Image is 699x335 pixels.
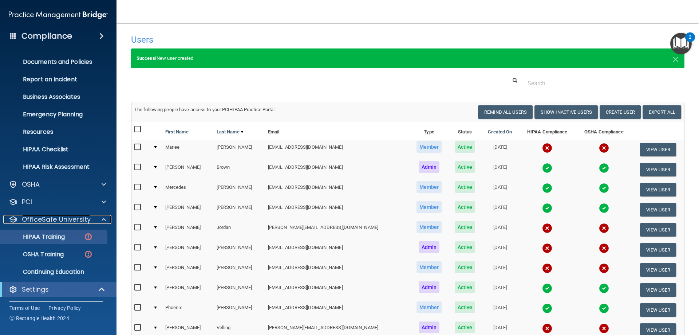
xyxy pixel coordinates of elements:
p: Documents and Policies [5,58,104,66]
span: Active [455,322,475,333]
span: Active [455,161,475,173]
span: Member [416,261,442,273]
p: HIPAA Training [5,233,65,241]
p: Emergency Planning [5,111,104,118]
img: tick.e7d51cea.svg [599,163,609,173]
td: [EMAIL_ADDRESS][DOMAIN_NAME] [265,140,410,160]
img: cross.ca9f0e7f.svg [599,243,609,253]
a: Last Name [217,128,244,136]
td: [DATE] [481,260,518,280]
img: cross.ca9f0e7f.svg [599,143,609,153]
img: cross.ca9f0e7f.svg [542,243,552,253]
img: cross.ca9f0e7f.svg [542,263,552,273]
p: HIPAA Checklist [5,146,104,153]
strong: Success! [137,55,157,61]
img: tick.e7d51cea.svg [542,163,552,173]
span: Admin [419,322,440,333]
div: 2 [689,37,691,47]
img: tick.e7d51cea.svg [542,183,552,193]
a: Settings [9,285,106,294]
button: Close [672,54,679,63]
td: [PERSON_NAME] [162,280,214,300]
td: [EMAIL_ADDRESS][DOMAIN_NAME] [265,280,410,300]
td: [PERSON_NAME] [214,260,265,280]
a: PCI [9,198,106,206]
button: View User [640,203,676,217]
td: [PERSON_NAME] [214,180,265,200]
img: cross.ca9f0e7f.svg [599,223,609,233]
td: [PERSON_NAME] [214,140,265,160]
td: [DATE] [481,140,518,160]
td: [EMAIL_ADDRESS][DOMAIN_NAME] [265,240,410,260]
span: Active [455,301,475,313]
img: PMB logo [9,8,108,22]
span: Active [455,201,475,213]
td: [DATE] [481,240,518,260]
span: Ⓒ Rectangle Health 2024 [9,315,69,322]
div: New user created. [131,48,684,68]
td: [EMAIL_ADDRESS][DOMAIN_NAME] [265,260,410,280]
img: tick.e7d51cea.svg [542,303,552,313]
td: [DATE] [481,280,518,300]
td: [EMAIL_ADDRESS][DOMAIN_NAME] [265,300,410,320]
a: Created On [488,128,512,136]
span: The following people have access to your PCIHIPAA Practice Portal [134,107,275,112]
span: Member [416,141,442,153]
td: [PERSON_NAME] [214,280,265,300]
span: Admin [419,281,440,293]
img: danger-circle.6113f641.png [84,250,93,259]
span: Active [455,141,475,153]
td: [DATE] [481,160,518,180]
p: PCI [22,198,32,206]
th: HIPAA Compliance [518,122,576,140]
p: Business Associates [5,93,104,101]
td: [PERSON_NAME] [214,300,265,320]
td: [PERSON_NAME] [214,240,265,260]
span: Admin [419,161,440,173]
p: OSHA Training [5,251,64,258]
td: Marlee [162,140,214,160]
span: × [672,51,679,66]
span: Active [455,181,475,193]
td: [PERSON_NAME] [162,220,214,240]
button: View User [640,303,676,317]
p: Settings [22,285,49,294]
p: OSHA [22,180,40,189]
a: Export All [643,105,681,119]
img: tick.e7d51cea.svg [599,183,609,193]
td: [EMAIL_ADDRESS][DOMAIN_NAME] [265,200,410,220]
a: Privacy Policy [48,304,81,312]
button: View User [640,243,676,257]
span: Member [416,301,442,313]
p: HIPAA Risk Assessment [5,163,104,171]
button: Open Resource Center, 2 new notifications [670,33,692,54]
td: [DATE] [481,220,518,240]
a: Terms of Use [9,304,40,312]
td: [DATE] [481,300,518,320]
td: Brown [214,160,265,180]
td: Mercedes [162,180,214,200]
button: View User [640,263,676,277]
td: Phoenix [162,300,214,320]
td: [PERSON_NAME] [162,260,214,280]
img: tick.e7d51cea.svg [599,303,609,313]
td: [PERSON_NAME] [162,160,214,180]
img: tick.e7d51cea.svg [599,283,609,293]
th: OSHA Compliance [576,122,632,140]
img: tick.e7d51cea.svg [542,203,552,213]
button: View User [640,163,676,176]
p: Continuing Education [5,268,104,276]
th: Type [410,122,449,140]
p: Resources [5,128,104,136]
span: Admin [419,241,440,253]
button: View User [640,143,676,156]
img: cross.ca9f0e7f.svg [599,263,609,273]
td: [PERSON_NAME][EMAIL_ADDRESS][DOMAIN_NAME] [265,220,410,240]
button: View User [640,183,676,196]
input: Search [528,77,679,90]
button: View User [640,223,676,237]
h4: Users [131,35,449,44]
td: [EMAIL_ADDRESS][DOMAIN_NAME] [265,160,410,180]
span: Member [416,221,442,233]
p: Report an Incident [5,76,104,83]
